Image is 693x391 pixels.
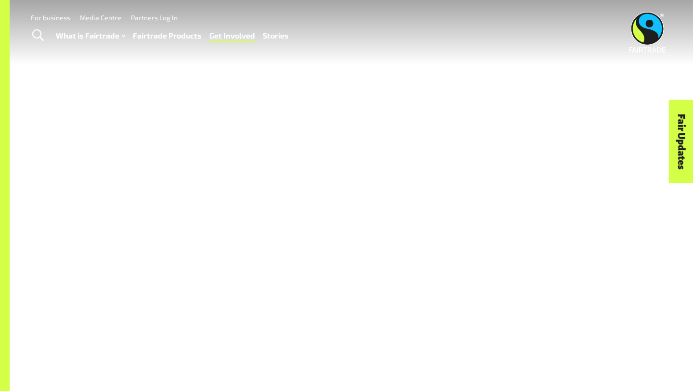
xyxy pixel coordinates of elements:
[133,29,202,43] a: Fairtrade Products
[629,12,666,52] img: Fairtrade Australia New Zealand logo
[31,13,70,22] a: For business
[26,24,50,48] a: Toggle Search
[80,13,121,22] a: Media Centre
[263,29,289,43] a: Stories
[209,29,255,43] a: Get Involved
[131,13,178,22] a: Partners Log In
[56,29,125,43] a: What is Fairtrade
